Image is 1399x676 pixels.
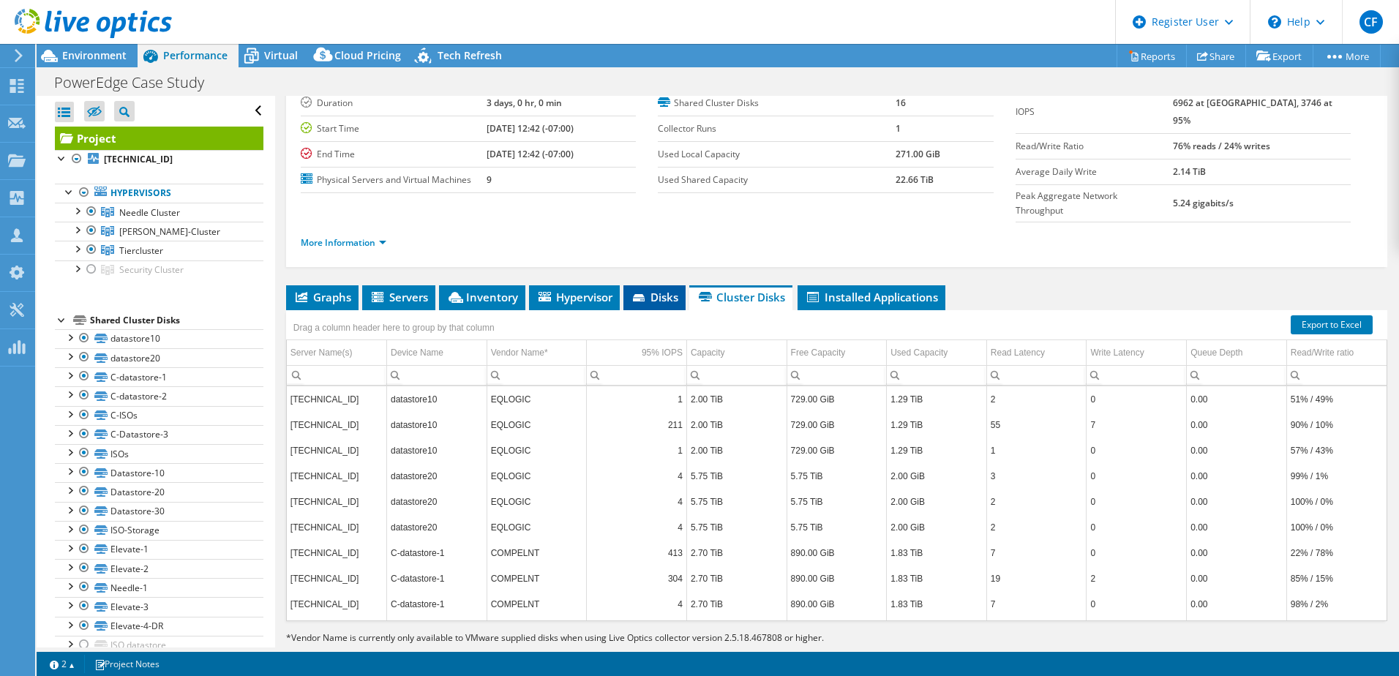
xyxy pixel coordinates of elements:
[686,591,787,617] td: Column Capacity, Value 2.70 TiB
[686,489,787,514] td: Column Capacity, Value 5.75 TiB
[287,365,387,385] td: Column Server Name(s), Filter cell
[487,365,587,385] td: Column Vendor Name*, Filter cell
[887,591,987,617] td: Column Used Capacity, Value 1.83 TiB
[487,97,562,109] b: 3 days, 0 hr, 0 min
[1187,412,1287,437] td: Column Queue Depth, Value 0.00
[287,463,387,489] td: Column Server Name(s), Value 10.32.116.12
[446,290,518,304] span: Inventory
[301,173,487,187] label: Physical Servers and Virtual Machines
[787,463,887,489] td: Column Free Capacity, Value 5.75 TiB
[686,566,787,591] td: Column Capacity, Value 2.70 TiB
[587,463,687,489] td: Column 95% IOPS, Value 4
[1087,412,1187,437] td: Column Write Latency, Value 7
[1291,344,1354,361] div: Read/Write ratio
[1173,140,1270,152] b: 76% reads / 24% writes
[487,489,587,514] td: Column Vendor Name*, Value EQLOGIC
[287,514,387,540] td: Column Server Name(s), Value 10.32.116.11
[55,425,263,444] a: C-Datastore-3
[536,290,612,304] span: Hypervisor
[55,184,263,203] a: Hypervisors
[387,412,487,437] td: Column Device Name, Value datastore10
[387,489,487,514] td: Column Device Name, Value datastore20
[587,412,687,437] td: Column 95% IOPS, Value 211
[55,406,263,425] a: C-ISOs
[90,312,263,329] div: Shared Cluster Disks
[286,310,1387,621] div: Data grid
[1016,139,1173,154] label: Read/Write Ratio
[55,348,263,367] a: datastore20
[986,386,1087,412] td: Column Read Latency, Value 2
[686,463,787,489] td: Column Capacity, Value 5.75 TiB
[986,340,1087,366] td: Read Latency Column
[1087,463,1187,489] td: Column Write Latency, Value 0
[163,48,228,62] span: Performance
[887,489,987,514] td: Column Used Capacity, Value 2.00 GiB
[887,365,987,385] td: Column Used Capacity, Filter cell
[55,463,263,482] a: Datastore-10
[287,340,387,366] td: Server Name(s) Column
[887,540,987,566] td: Column Used Capacity, Value 1.83 TiB
[1286,489,1387,514] td: Column Read/Write ratio, Value 100% / 0%
[986,489,1087,514] td: Column Read Latency, Value 2
[986,412,1087,437] td: Column Read Latency, Value 55
[1187,463,1287,489] td: Column Queue Depth, Value 0.00
[387,463,487,489] td: Column Device Name, Value datastore20
[387,514,487,540] td: Column Device Name, Value datastore20
[686,412,787,437] td: Column Capacity, Value 2.00 TiB
[1117,45,1187,67] a: Reports
[55,241,263,260] a: Tiercluster
[55,636,263,655] a: ISO datastore
[1286,514,1387,540] td: Column Read/Write ratio, Value 100% / 0%
[805,290,938,304] span: Installed Applications
[387,566,487,591] td: Column Device Name, Value C-datastore-1
[587,514,687,540] td: Column 95% IOPS, Value 4
[697,290,785,304] span: Cluster Disks
[487,437,587,463] td: Column Vendor Name*, Value EQLOGIC
[487,463,587,489] td: Column Vendor Name*, Value EQLOGIC
[293,290,351,304] span: Graphs
[62,48,127,62] span: Environment
[1087,566,1187,591] td: Column Write Latency, Value 2
[1286,566,1387,591] td: Column Read/Write ratio, Value 85% / 15%
[55,367,263,386] a: C-datastore-1
[787,591,887,617] td: Column Free Capacity, Value 890.00 GiB
[40,655,85,673] a: 2
[587,437,687,463] td: Column 95% IOPS, Value 1
[587,365,687,385] td: Column 95% IOPS, Filter cell
[1286,591,1387,617] td: Column Read/Write ratio, Value 98% / 2%
[48,75,227,91] h1: PowerEdge Case Study
[986,514,1087,540] td: Column Read Latency, Value 2
[1186,45,1246,67] a: Share
[1187,340,1287,366] td: Queue Depth Column
[887,566,987,591] td: Column Used Capacity, Value 1.83 TiB
[119,225,220,238] span: [PERSON_NAME]-Cluster
[287,540,387,566] td: Column Server Name(s), Value 10.32.116.12
[84,655,170,673] a: Project Notes
[1016,105,1173,119] label: IOPS
[986,463,1087,489] td: Column Read Latency, Value 3
[1286,412,1387,437] td: Column Read/Write ratio, Value 90% / 10%
[487,340,587,366] td: Vendor Name* Column
[487,173,492,186] b: 9
[1087,386,1187,412] td: Column Write Latency, Value 0
[487,566,587,591] td: Column Vendor Name*, Value COMPELNT
[55,203,263,222] a: Needle Cluster
[986,591,1087,617] td: Column Read Latency, Value 7
[1286,463,1387,489] td: Column Read/Write ratio, Value 99% / 1%
[986,540,1087,566] td: Column Read Latency, Value 7
[55,260,263,279] a: Security Cluster
[1016,189,1173,218] label: Peak Aggregate Network Throughput
[55,222,263,241] a: Taylor-Cluster
[642,344,683,361] div: 95% IOPS
[55,502,263,521] a: Datastore-30
[1173,165,1206,178] b: 2.14 TiB
[1087,514,1187,540] td: Column Write Latency, Value 0
[119,244,163,257] span: Tiercluster
[487,540,587,566] td: Column Vendor Name*, Value COMPELNT
[587,489,687,514] td: Column 95% IOPS, Value 4
[587,566,687,591] td: Column 95% IOPS, Value 304
[1173,197,1234,209] b: 5.24 gigabits/s
[686,386,787,412] td: Column Capacity, Value 2.00 TiB
[387,591,487,617] td: Column Device Name, Value C-datastore-1
[1016,165,1173,179] label: Average Daily Write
